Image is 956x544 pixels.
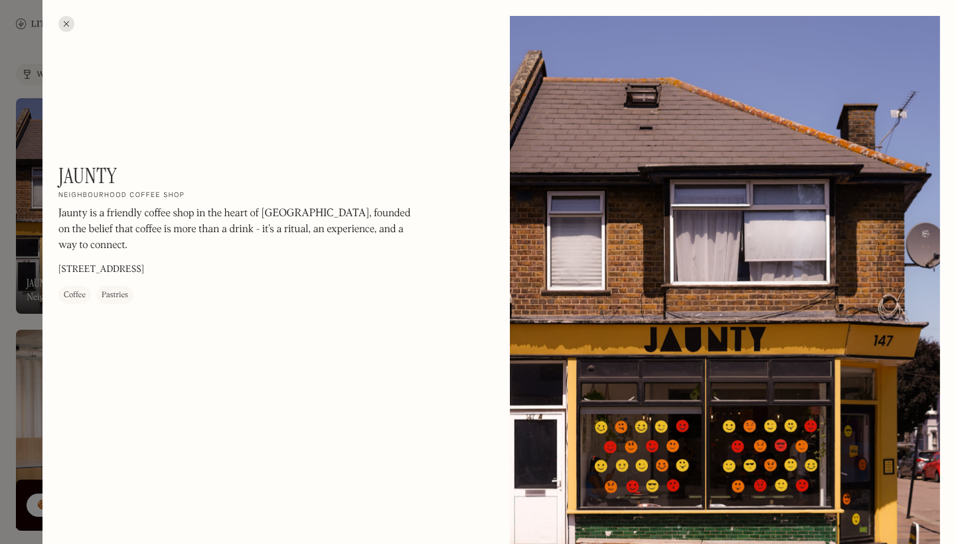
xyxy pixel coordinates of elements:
h1: Jaunty [58,163,117,188]
div: Coffee [64,289,86,302]
p: [STREET_ADDRESS] [58,263,144,277]
h2: Neighbourhood coffee shop [58,191,185,200]
p: Jaunty is a friendly coffee shop in the heart of [GEOGRAPHIC_DATA], founded on the belief that co... [58,206,417,253]
div: Pastries [102,289,128,302]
